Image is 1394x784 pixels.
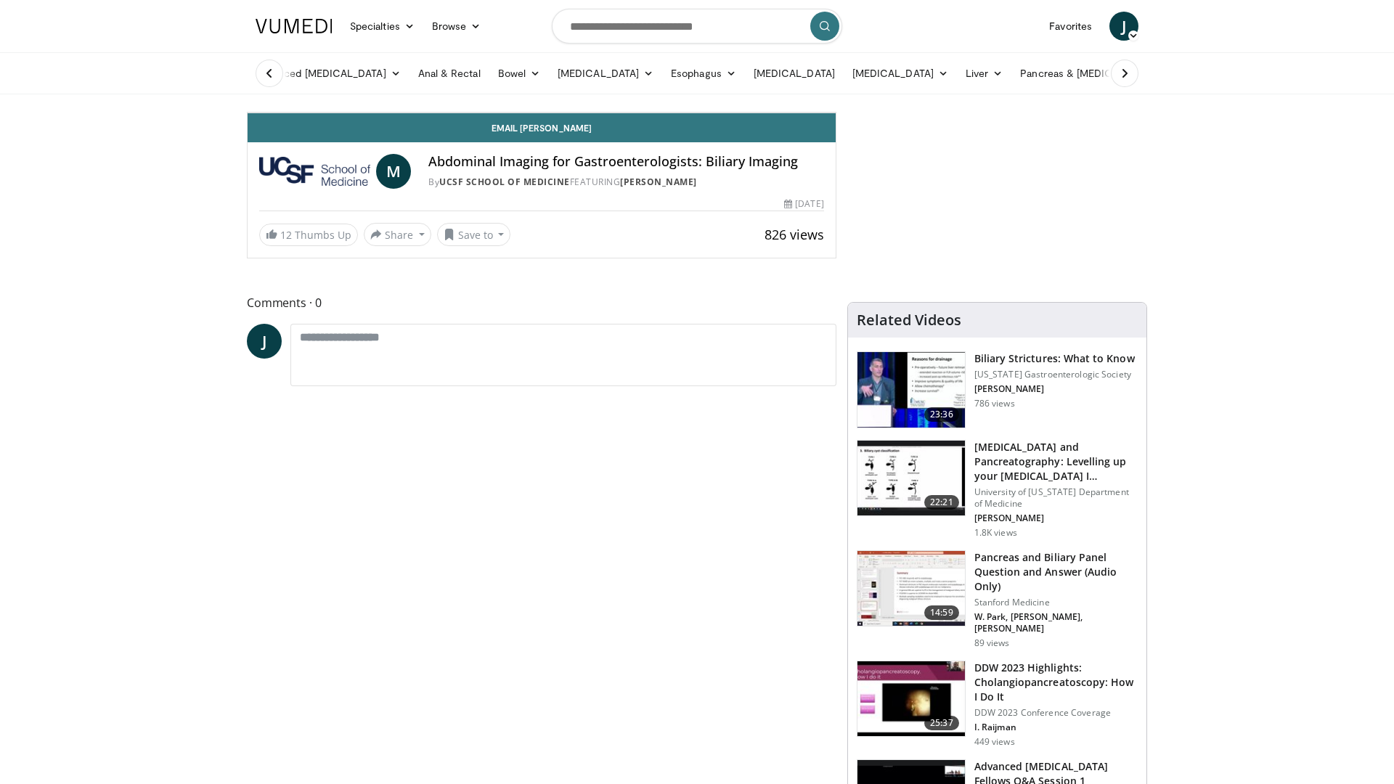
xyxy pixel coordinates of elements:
[439,176,570,188] a: UCSF School of Medicine
[974,383,1135,395] p: [PERSON_NAME]
[924,495,959,510] span: 22:21
[1011,59,1181,88] a: Pancreas & [MEDICAL_DATA]
[924,407,959,422] span: 23:36
[280,228,292,242] span: 12
[974,550,1138,594] h3: Pancreas and Biliary Panel Question and Answer (Audio Only)
[857,441,965,516] img: f2a564ac-f79a-4a91-bf7b-b84a8cb0f685.150x105_q85_crop-smart_upscale.jpg
[857,661,965,737] img: 73a0f281-fe24-4b13-b82b-71612b114576.150x105_q85_crop-smart_upscale.jpg
[765,226,824,243] span: 826 views
[857,661,1138,748] a: 25:37 DDW 2023 Highlights: Cholangiopancreatoscopy: How I Do It DDW 2023 Conference Coverage I. R...
[844,59,957,88] a: [MEDICAL_DATA]
[974,527,1017,539] p: 1.8K views
[857,440,1138,539] a: 22:21 [MEDICAL_DATA] and Pancreatography: Levelling up your [MEDICAL_DATA] I… University of [US_S...
[259,154,370,189] img: UCSF School of Medicine
[974,513,1138,524] p: [PERSON_NAME]
[428,176,823,189] div: By FEATURING
[489,59,549,88] a: Bowel
[974,722,1138,733] p: I. Raijman
[247,324,282,359] a: J
[974,611,1138,634] p: W. Park, [PERSON_NAME], [PERSON_NAME]
[364,223,431,246] button: Share
[437,223,511,246] button: Save to
[974,440,1138,483] h3: [MEDICAL_DATA] and Pancreatography: Levelling up your [MEDICAL_DATA] I…
[259,224,358,246] a: 12 Thumbs Up
[974,351,1135,366] h3: Biliary Strictures: What to Know
[341,12,423,41] a: Specialties
[1040,12,1101,41] a: Favorites
[974,637,1010,649] p: 89 views
[888,112,1106,293] iframe: Advertisement
[552,9,842,44] input: Search topics, interventions
[974,486,1138,510] p: University of [US_STATE] Department of Medicine
[924,605,959,620] span: 14:59
[662,59,745,88] a: Esophagus
[857,311,961,329] h4: Related Videos
[247,293,836,312] span: Comments 0
[974,707,1138,719] p: DDW 2023 Conference Coverage
[857,550,1138,649] a: 14:59 Pancreas and Biliary Panel Question and Answer (Audio Only) Stanford Medicine W. Park, [PER...
[857,352,965,428] img: 212708d2-4259-45bf-9ace-24d89c6e5418.150x105_q85_crop-smart_upscale.jpg
[256,19,333,33] img: VuMedi Logo
[974,736,1015,748] p: 449 views
[428,154,823,170] h4: Abdominal Imaging for Gastroenterologists: Biliary Imaging
[857,351,1138,428] a: 23:36 Biliary Strictures: What to Know [US_STATE] Gastroenterologic Society [PERSON_NAME] 786 views
[409,59,489,88] a: Anal & Rectal
[745,59,844,88] a: [MEDICAL_DATA]
[784,197,823,211] div: [DATE]
[974,661,1138,704] h3: DDW 2023 Highlights: Cholangiopancreatoscopy: How I Do It
[1109,12,1138,41] a: J
[248,113,836,142] a: Email [PERSON_NAME]
[974,597,1138,608] p: Stanford Medicine
[974,369,1135,380] p: [US_STATE] Gastroenterologic Society
[247,59,409,88] a: Advanced [MEDICAL_DATA]
[549,59,662,88] a: [MEDICAL_DATA]
[924,716,959,730] span: 25:37
[974,398,1015,409] p: 786 views
[376,154,411,189] a: M
[423,12,490,41] a: Browse
[857,551,965,626] img: 530828b8-7bd6-40ac-bcfa-399a97ec0158.150x105_q85_crop-smart_upscale.jpg
[620,176,697,188] a: [PERSON_NAME]
[957,59,1011,88] a: Liver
